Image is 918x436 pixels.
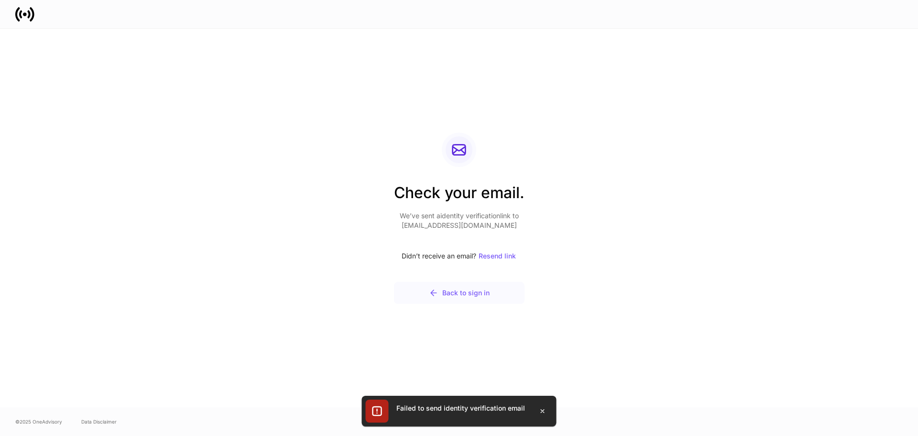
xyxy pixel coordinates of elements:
p: We’ve sent a identity verification link to [EMAIL_ADDRESS][DOMAIN_NAME] [394,211,525,230]
h2: Check your email. [394,182,525,211]
a: Data Disclaimer [81,418,117,425]
button: Back to sign in [394,282,525,304]
div: Resend link [479,253,516,259]
div: Back to sign in [429,288,490,298]
div: Didn’t receive an email? [394,246,525,267]
div: Failed to send identity verification email [396,403,525,413]
button: Resend link [478,246,516,267]
span: © 2025 OneAdvisory [15,418,62,425]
